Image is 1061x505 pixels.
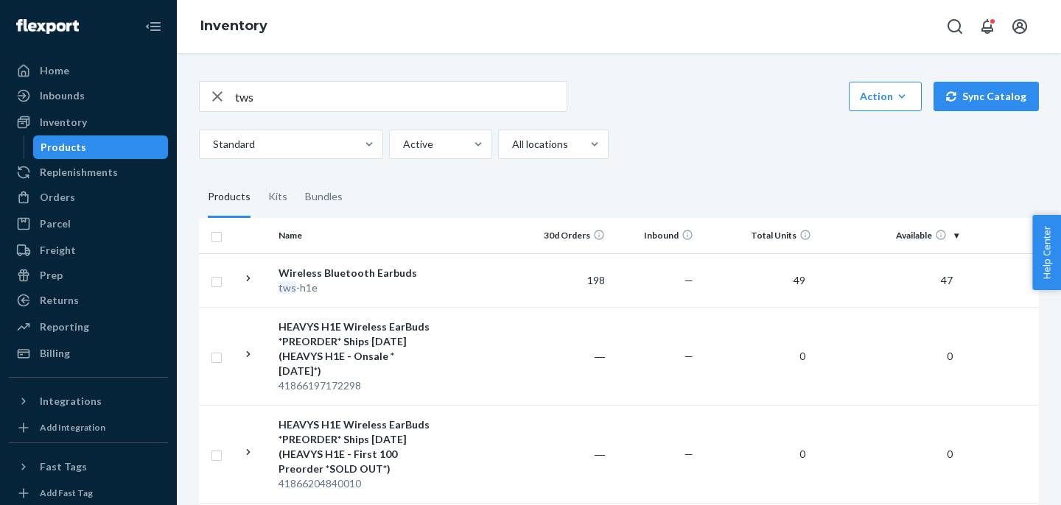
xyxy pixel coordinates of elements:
span: 47 [935,274,959,286]
div: Billing [40,346,70,361]
a: Add Fast Tag [9,484,168,502]
a: Home [9,59,168,82]
img: Flexport logo [16,19,79,34]
button: Open Search Box [940,12,970,41]
button: Sync Catalog [934,82,1039,111]
div: Action [860,89,911,104]
input: Search inventory by name or sku [235,82,567,111]
td: ― [522,307,611,405]
a: Inventory [9,110,168,134]
a: Orders [9,186,168,209]
th: Inbound [611,218,699,253]
button: Action [849,82,922,111]
a: Billing [9,342,168,365]
span: 0 [941,448,959,460]
div: Home [40,63,69,78]
div: Products [41,140,86,155]
a: Replenishments [9,160,168,184]
a: Products [33,135,169,159]
a: Returns [9,289,168,312]
div: Inbounds [40,88,85,103]
div: Wireless Bluetooth Earbuds [279,266,433,280]
div: HEAVYS H1E Wireless EarBuds *PREORDER* Ships [DATE] (HEAVYS H1E - Onsale *[DATE]*) [279,319,433,378]
th: 30d Orders [522,218,611,253]
div: Prep [40,268,63,283]
button: Close Navigation [139,12,168,41]
a: Prep [9,264,168,287]
span: 0 [794,448,811,460]
a: Parcel [9,212,168,236]
div: Reporting [40,319,89,334]
span: — [684,350,693,362]
div: Bundles [305,177,343,218]
div: Returns [40,293,79,308]
span: — [684,274,693,286]
button: Help Center [1032,215,1061,290]
iframe: Opens a widget where you can chat to one of our agents [965,461,1046,498]
div: Integrations [40,394,102,409]
div: 41866197172298 [279,378,433,393]
ol: breadcrumbs [189,5,279,48]
button: Open notifications [973,12,1002,41]
div: HEAVYS H1E Wireless EarBuds *PREORDER* Ships [DATE] (HEAVYS H1E - First 100 Preorder *SOLD OUT*) [279,417,433,476]
td: ― [522,405,611,503]
span: 0 [941,350,959,362]
input: All locations [511,137,512,152]
button: Open account menu [1005,12,1034,41]
td: 198 [522,253,611,307]
div: -h1e [279,280,433,295]
input: Active [402,137,403,152]
div: Products [208,177,251,218]
a: Reporting [9,315,168,339]
div: Kits [268,177,287,218]
span: — [684,448,693,460]
th: Name [273,218,438,253]
div: Parcel [40,216,71,231]
a: Inbounds [9,84,168,107]
div: Fast Tags [40,459,87,474]
span: 0 [794,350,811,362]
a: Freight [9,239,168,262]
input: Standard [211,137,213,152]
span: 49 [788,274,811,286]
div: 41866204840010 [279,476,433,491]
th: Total Units [699,218,817,253]
div: Inventory [40,115,87,130]
div: Replenishments [40,165,118,180]
em: tws [279,281,296,294]
div: Add Integration [40,421,105,434]
a: Inventory [200,18,267,34]
div: Add Fast Tag [40,487,93,499]
div: Freight [40,243,76,258]
a: Add Integration [9,419,168,437]
button: Fast Tags [9,455,168,478]
button: Integrations [9,389,168,413]
div: Orders [40,190,75,205]
th: Available [817,218,964,253]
